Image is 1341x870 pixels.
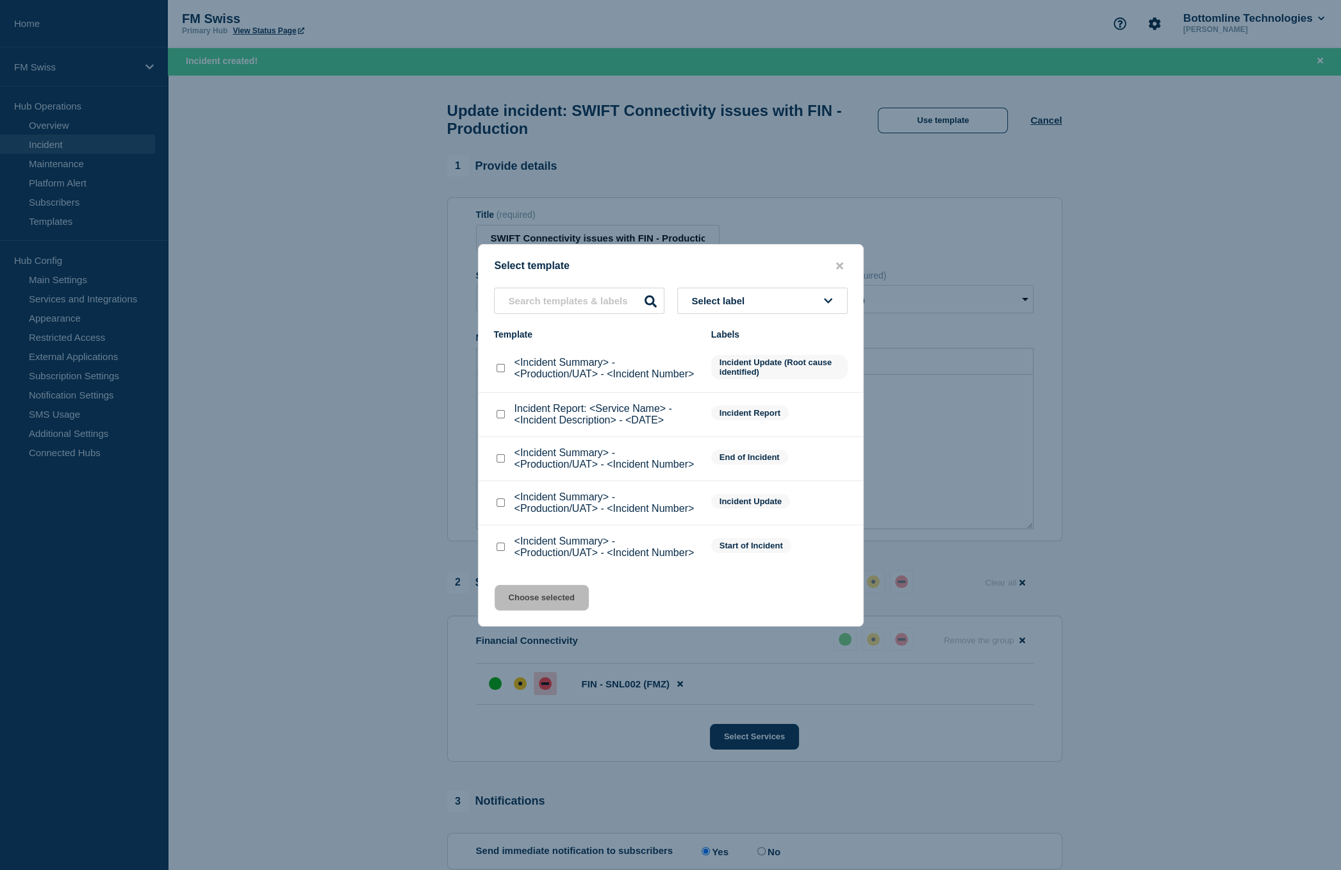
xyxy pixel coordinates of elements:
[832,260,847,272] button: close button
[494,329,698,340] div: Template
[514,357,698,380] p: <Incident Summary> - <Production/UAT> - <Incident Number>
[497,498,505,507] input: <Incident Summary> - <Production/UAT> - <Incident Number> checkbox
[497,410,505,418] input: Incident Report: <Service Name> - <Incident Description> - <DATE> checkbox
[711,494,791,509] span: Incident Update
[479,260,863,272] div: Select template
[497,364,505,372] input: <Incident Summary> - <Production/UAT> - <Incident Number> checkbox
[514,491,698,514] p: <Incident Summary> - <Production/UAT> - <Incident Number>
[711,406,789,420] span: Incident Report
[494,288,664,314] input: Search templates & labels
[495,585,589,611] button: Choose selected
[497,454,505,463] input: <Incident Summary> - <Production/UAT> - <Incident Number> checkbox
[677,288,848,314] button: Select label
[514,447,698,470] p: <Incident Summary> - <Production/UAT> - <Incident Number>
[692,295,750,306] span: Select label
[711,329,848,340] div: Labels
[711,538,791,553] span: Start of Incident
[711,450,788,464] span: End of Incident
[514,536,698,559] p: <Incident Summary> - <Production/UAT> - <Incident Number>
[497,543,505,551] input: <Incident Summary> - <Production/UAT> - <Incident Number> checkbox
[711,355,848,379] span: Incident Update (Root cause identified)
[514,403,698,426] p: Incident Report: <Service Name> - <Incident Description> - <DATE>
